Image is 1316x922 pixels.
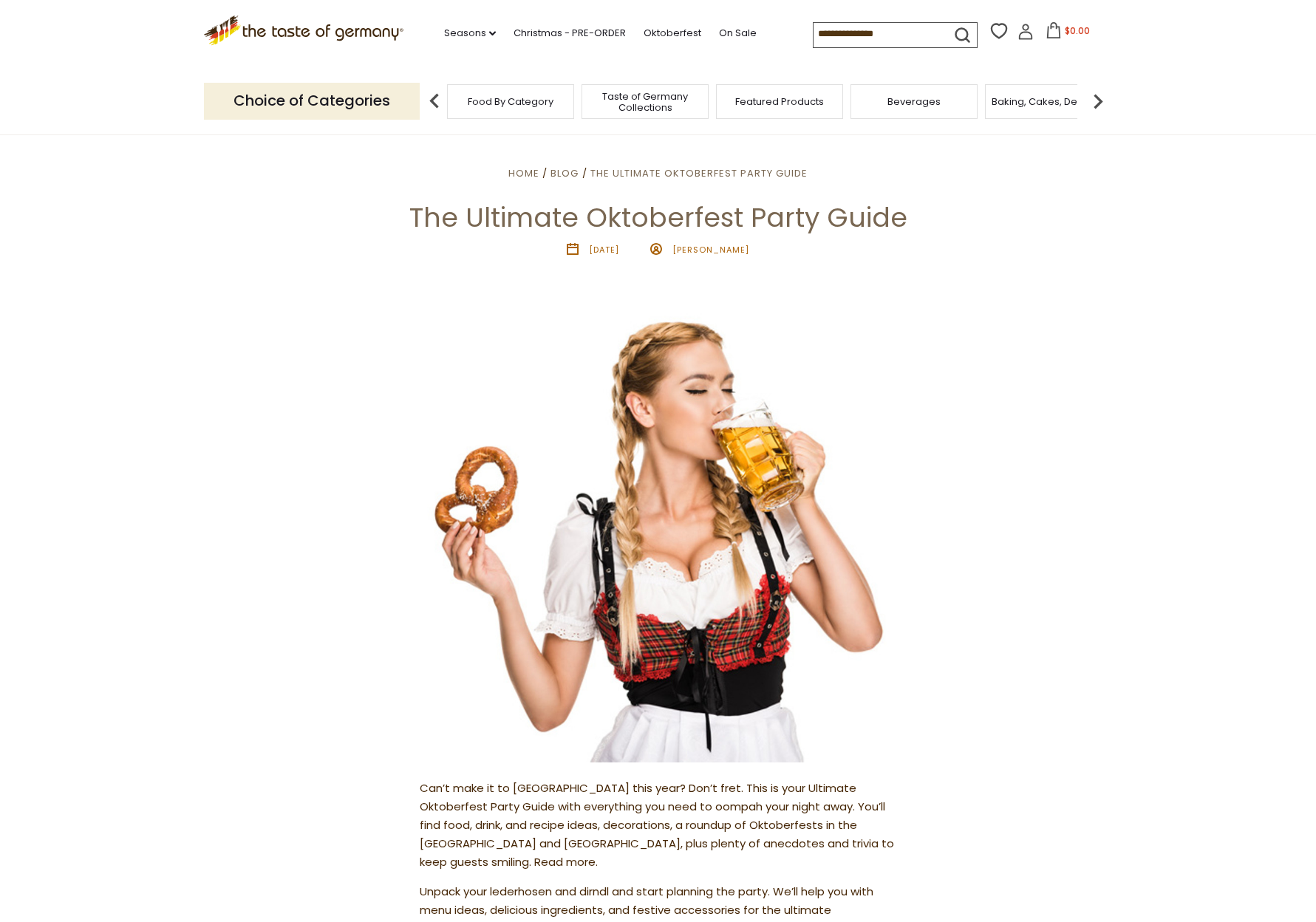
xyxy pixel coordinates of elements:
[719,25,757,41] a: On Sale
[508,166,539,180] a: Home
[992,96,1106,107] a: Baking, Cakes, Desserts
[589,244,619,256] time: [DATE]
[590,166,808,180] a: The Ultimate Oktoberfest Party Guide
[1037,22,1099,44] button: $0.00
[644,25,701,41] a: Oktoberfest
[46,201,1270,234] h1: The Ultimate Oktoberfest Party Guide
[420,86,449,116] img: previous arrow
[672,244,749,256] span: [PERSON_NAME]
[514,25,626,41] a: Christmas - PRE-ORDER
[586,91,704,113] a: Taste of Germany Collections
[735,96,824,107] a: Featured Products
[1065,24,1090,37] span: $0.00
[444,25,496,41] a: Seasons
[1083,86,1113,116] img: next arrow
[420,286,896,762] img: The Ultimate Oktoberfest Party Guide
[887,96,941,107] a: Beverages
[468,96,553,107] a: Food By Category
[204,83,420,119] p: Choice of Categories
[550,166,579,180] a: Blog
[420,779,896,872] p: Can’t make it to [GEOGRAPHIC_DATA] this year? Don’t fret. This is your Ultimate Oktoberfest Party...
